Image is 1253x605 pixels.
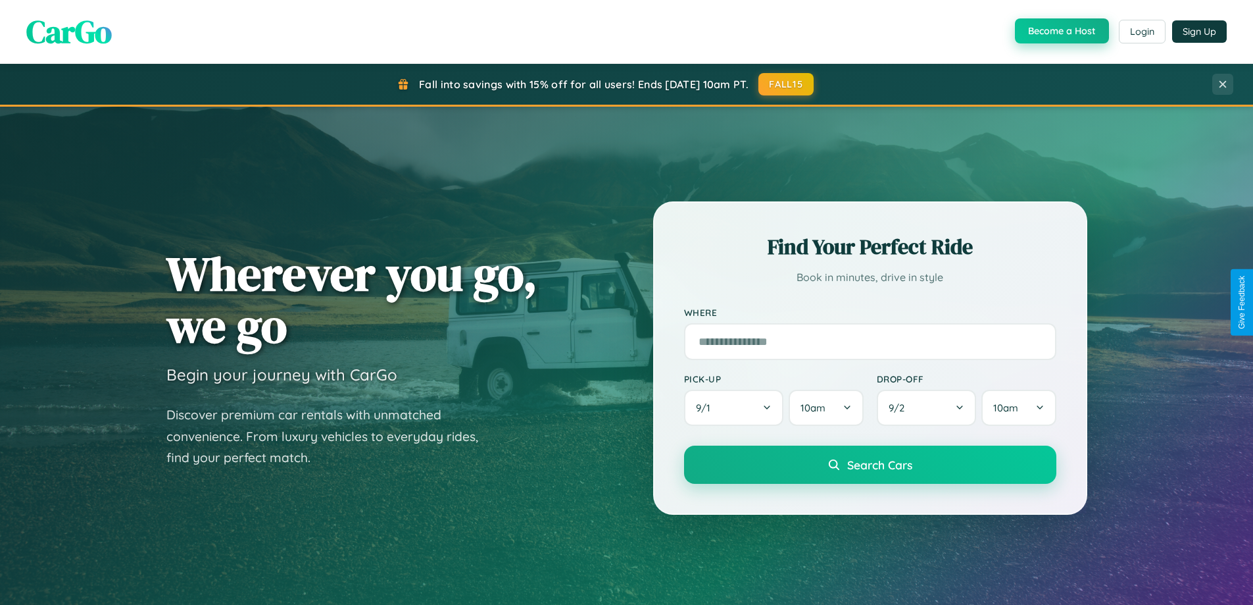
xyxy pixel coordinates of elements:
[26,10,112,53] span: CarGo
[1015,18,1109,43] button: Become a Host
[800,402,825,414] span: 10am
[1237,276,1246,329] div: Give Feedback
[993,402,1018,414] span: 10am
[877,390,977,426] button: 9/2
[684,373,864,384] label: Pick-up
[847,458,912,472] span: Search Cars
[684,307,1056,318] label: Where
[1172,20,1227,43] button: Sign Up
[758,73,814,95] button: FALL15
[877,373,1056,384] label: Drop-off
[684,390,784,426] button: 9/1
[889,402,911,414] span: 9 / 2
[696,402,717,414] span: 9 / 1
[684,268,1056,287] p: Book in minutes, drive in style
[166,365,397,384] h3: Begin your journey with CarGo
[419,78,749,91] span: Fall into savings with 15% off for all users! Ends [DATE] 10am PT.
[981,390,1056,426] button: 10am
[166,404,495,469] p: Discover premium car rentals with unmatched convenience. From luxury vehicles to everyday rides, ...
[789,390,863,426] button: 10am
[684,446,1056,484] button: Search Cars
[684,232,1056,261] h2: Find Your Perfect Ride
[1119,20,1166,43] button: Login
[166,248,537,352] h1: Wherever you go, we go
